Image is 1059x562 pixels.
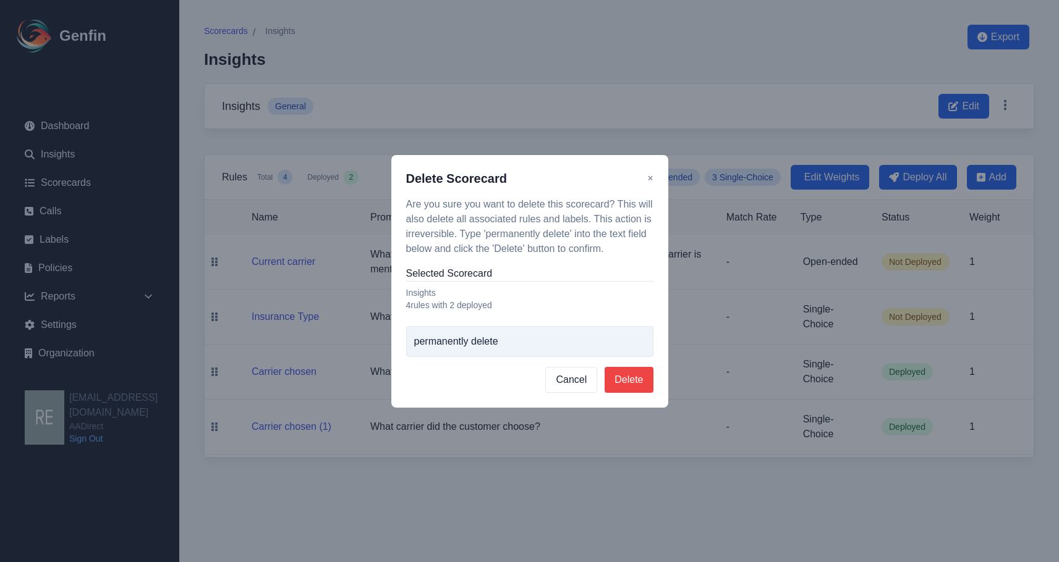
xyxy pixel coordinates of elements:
button: × [647,171,653,186]
p: Selected Scorecard [406,266,653,282]
button: Cancel [545,367,597,393]
p: 4 rules with 2 deployed [406,299,653,311]
p: Insights [406,287,653,299]
p: Are you sure you want to delete this scorecard? This will also delete all associated rules and la... [406,197,653,256]
button: Delete [605,367,653,393]
input: Type 'permanently delete' to confirm [406,326,653,357]
h3: Delete Scorecard [406,170,507,187]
